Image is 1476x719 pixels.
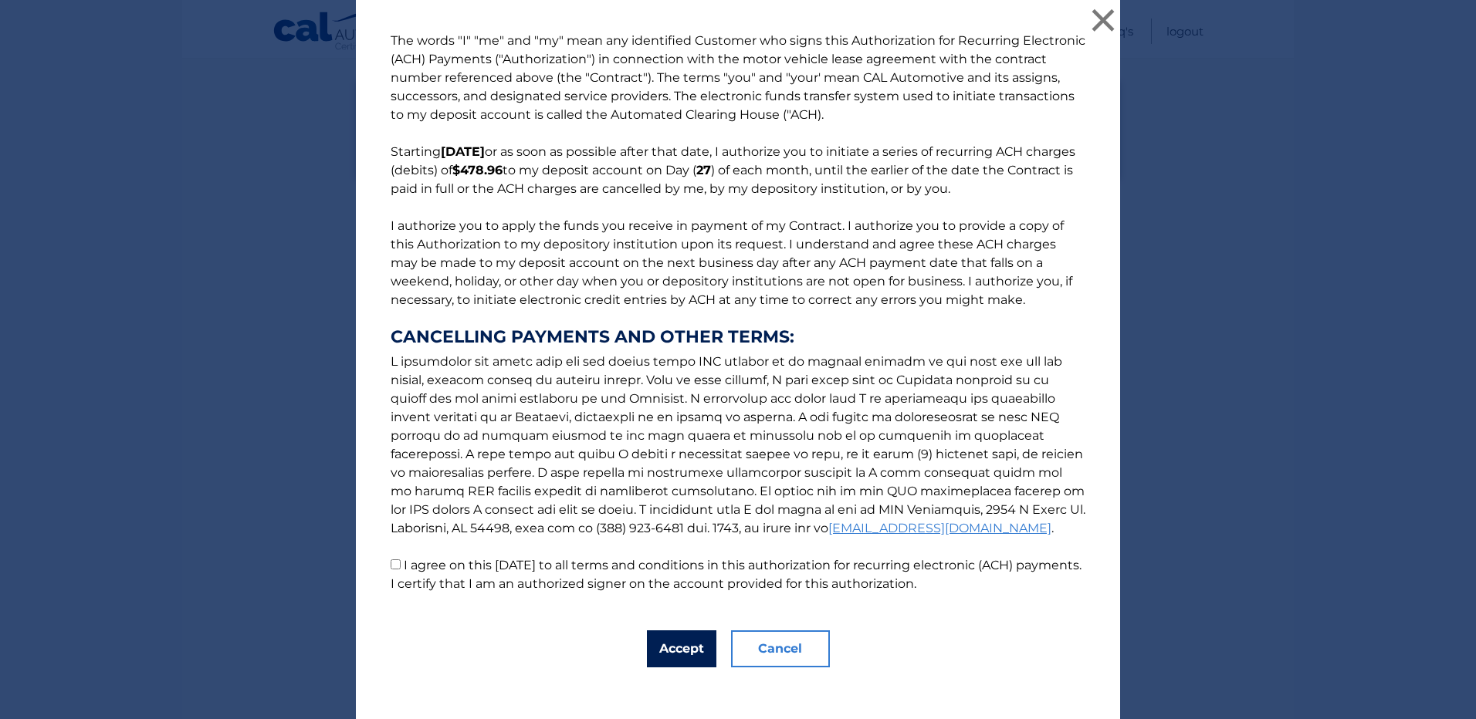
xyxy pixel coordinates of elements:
button: Cancel [731,630,830,667]
a: [EMAIL_ADDRESS][DOMAIN_NAME] [828,521,1051,535]
button: Accept [647,630,716,667]
b: $478.96 [452,163,503,177]
p: The words "I" "me" and "my" mean any identified Customer who signs this Authorization for Recurri... [375,32,1101,593]
b: [DATE] [441,144,485,159]
strong: CANCELLING PAYMENTS AND OTHER TERMS: [391,328,1085,346]
label: I agree on this [DATE] to all terms and conditions in this authorization for recurring electronic... [391,558,1082,591]
b: 27 [696,163,711,177]
button: × [1088,5,1119,35]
